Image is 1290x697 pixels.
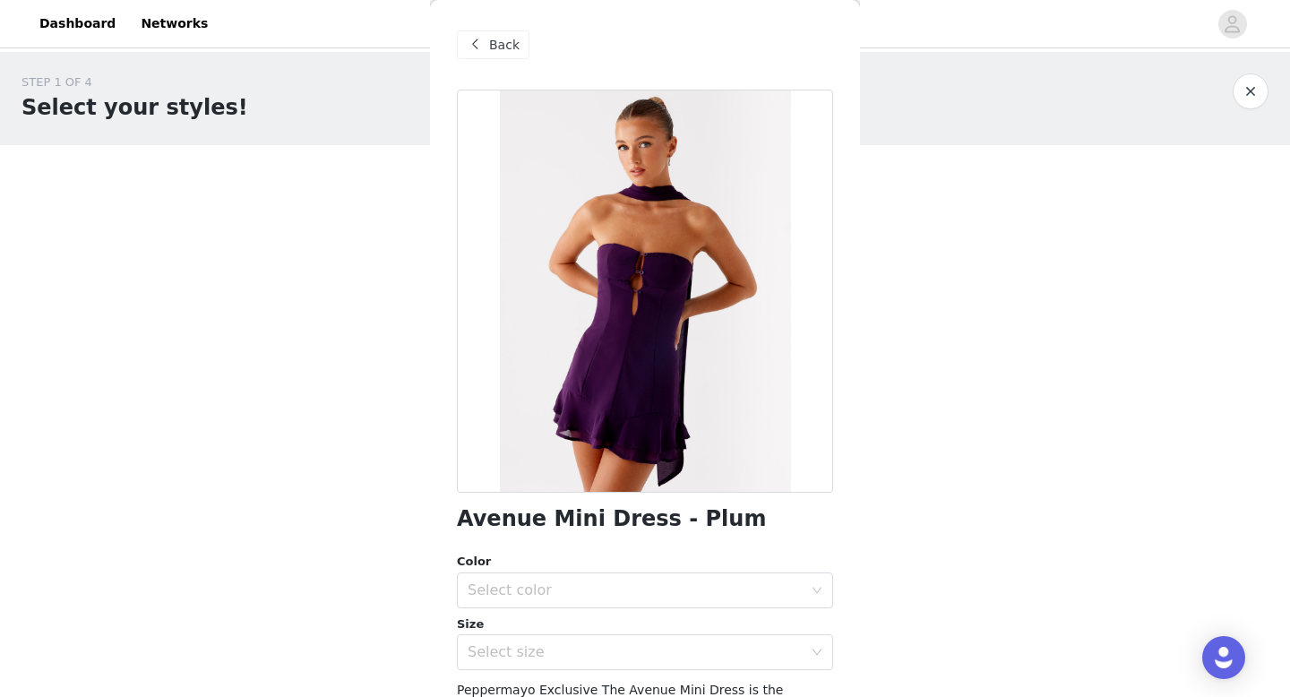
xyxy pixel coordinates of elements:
h1: Select your styles! [21,91,248,124]
i: icon: down [812,585,822,598]
div: Open Intercom Messenger [1202,636,1245,679]
div: Color [457,553,833,571]
div: Select size [468,643,803,661]
div: Select color [468,581,803,599]
a: Networks [130,4,219,44]
div: STEP 1 OF 4 [21,73,248,91]
div: avatar [1224,10,1241,39]
h1: Avenue Mini Dress - Plum [457,507,766,531]
i: icon: down [812,647,822,659]
span: Back [489,36,520,55]
a: Dashboard [29,4,126,44]
div: Size [457,615,833,633]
